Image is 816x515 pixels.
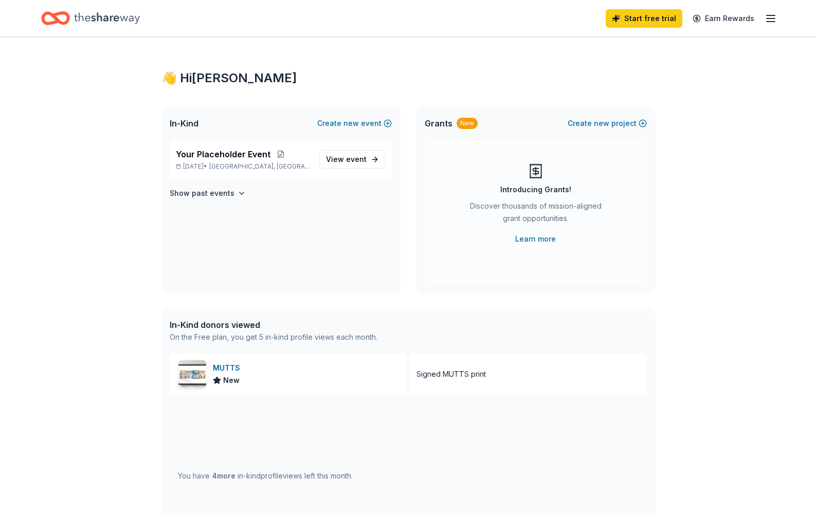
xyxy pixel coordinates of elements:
button: Show past events [170,187,246,199]
span: Grants [425,117,452,130]
div: On the Free plan, you get 5 in-kind profile views each month. [170,331,377,343]
span: new [594,117,609,130]
div: New [457,118,478,129]
span: event [346,155,367,163]
h4: Show past events [170,187,234,199]
span: new [343,117,359,130]
div: Discover thousands of mission-aligned grant opportunities. [466,200,606,229]
span: 4 more [212,471,235,480]
img: Image for MUTTS [178,360,206,388]
a: Learn more [515,233,556,245]
a: View event [319,150,386,169]
span: View [326,153,367,165]
div: Signed MUTTS print [416,368,486,380]
p: [DATE] • [176,162,311,171]
button: Createnewproject [568,117,647,130]
div: You have in-kind profile views left this month. [178,470,353,482]
a: Earn Rewards [686,9,760,28]
span: [GEOGRAPHIC_DATA], [GEOGRAPHIC_DATA] [209,162,311,171]
div: 👋 Hi [PERSON_NAME] [161,70,655,86]
a: Home [41,6,140,30]
button: Createnewevent [317,117,392,130]
span: Your Placeholder Event [176,148,270,160]
span: New [223,374,240,387]
span: In-Kind [170,117,198,130]
div: Introducing Grants! [500,183,571,196]
a: Start free trial [606,9,682,28]
div: In-Kind donors viewed [170,319,377,331]
div: MUTTS [213,362,244,374]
